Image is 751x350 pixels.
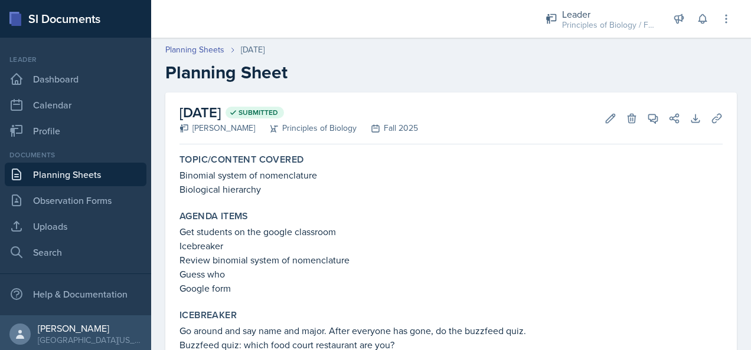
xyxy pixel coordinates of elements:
div: Documents [5,150,146,160]
p: Biological hierarchy [179,182,723,196]
a: Uploads [5,214,146,238]
p: Google form [179,281,723,295]
p: Get students on the google classroom [179,224,723,239]
div: Fall 2025 [357,122,418,134]
a: Calendar [5,93,146,117]
h2: [DATE] [179,102,418,123]
p: Go around and say name and major. After everyone has gone, do the buzzfeed quiz. [179,323,723,338]
p: Review binomial system of nomenclature [179,253,723,267]
h2: Planning Sheet [165,62,737,83]
label: Topic/Content Covered [179,154,303,166]
p: Icebreaker [179,239,723,253]
div: Principles of Biology [255,122,357,134]
label: Agenda items [179,210,249,222]
a: Observation Forms [5,189,146,212]
div: Leader [5,54,146,65]
a: Planning Sheets [165,44,224,56]
div: Principles of Biology / Fall 2025 [562,19,657,31]
a: Profile [5,119,146,143]
p: Guess who [179,267,723,281]
p: Binomial system of nomenclature [179,168,723,182]
a: Search [5,240,146,264]
a: Dashboard [5,67,146,91]
label: Icebreaker [179,309,237,321]
div: Leader [562,7,657,21]
div: [GEOGRAPHIC_DATA][US_STATE] [38,334,142,346]
a: Planning Sheets [5,163,146,186]
span: Submitted [239,108,278,117]
div: [PERSON_NAME] [179,122,255,134]
div: [PERSON_NAME] [38,322,142,334]
div: [DATE] [241,44,265,56]
div: Help & Documentation [5,282,146,306]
